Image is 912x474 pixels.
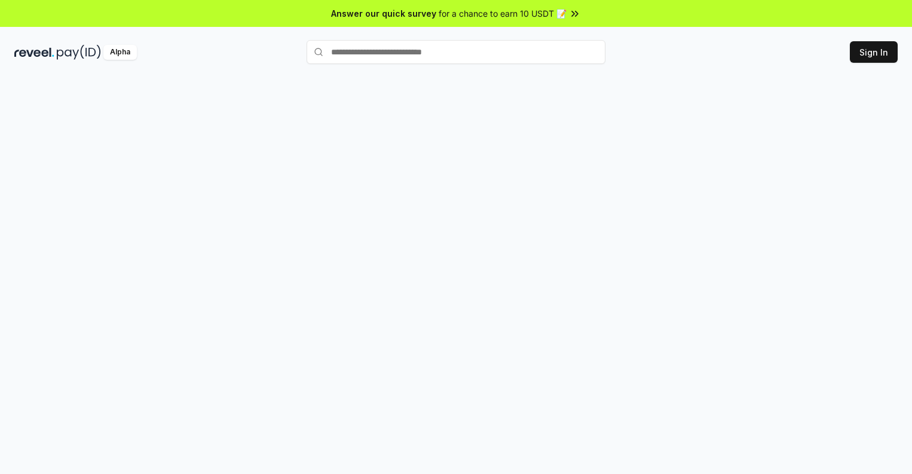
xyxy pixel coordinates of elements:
[439,7,567,20] span: for a chance to earn 10 USDT 📝
[14,45,54,60] img: reveel_dark
[331,7,436,20] span: Answer our quick survey
[103,45,137,60] div: Alpha
[57,45,101,60] img: pay_id
[850,41,898,63] button: Sign In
